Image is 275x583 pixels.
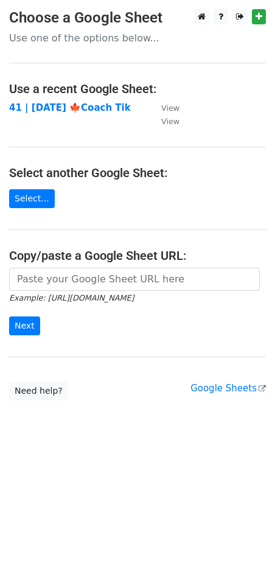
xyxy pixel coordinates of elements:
[161,117,179,126] small: View
[9,82,266,96] h4: Use a recent Google Sheet:
[149,102,179,113] a: View
[9,102,131,113] a: 41 | [DATE] 🍁Coach Tik
[9,248,266,263] h4: Copy/paste a Google Sheet URL:
[190,383,266,394] a: Google Sheets
[9,9,266,27] h3: Choose a Google Sheet
[9,316,40,335] input: Next
[9,189,55,208] a: Select...
[9,382,68,400] a: Need help?
[9,268,260,291] input: Paste your Google Sheet URL here
[9,293,134,302] small: Example: [URL][DOMAIN_NAME]
[161,103,179,113] small: View
[9,166,266,180] h4: Select another Google Sheet:
[149,116,179,127] a: View
[9,32,266,44] p: Use one of the options below...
